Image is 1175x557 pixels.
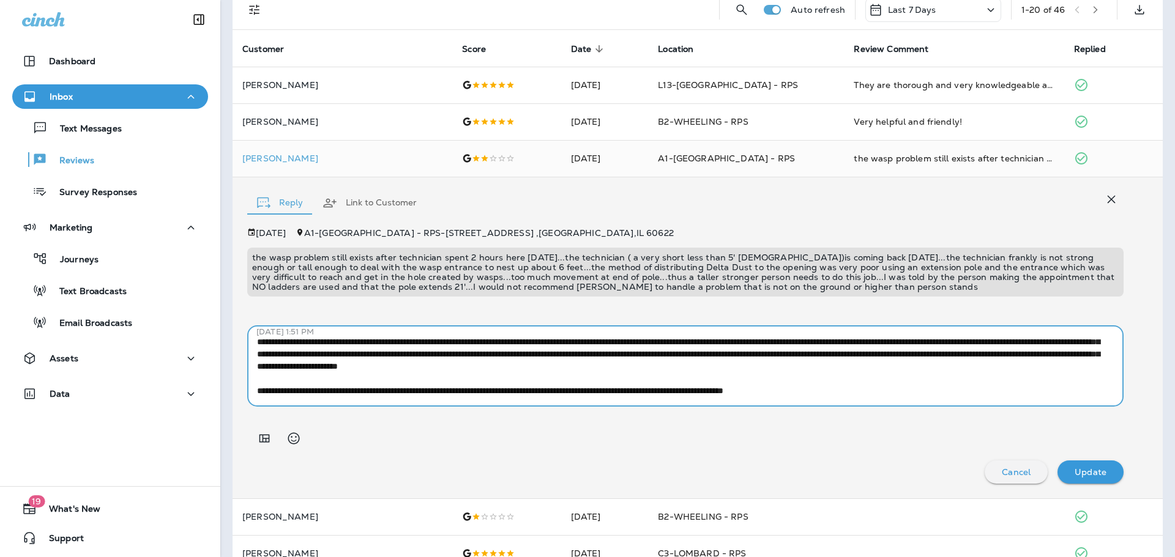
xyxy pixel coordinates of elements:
button: Select an emoji [282,426,306,451]
p: Dashboard [49,56,95,66]
p: Assets [50,353,78,363]
button: Survey Responses [12,179,208,204]
span: What's New [37,504,100,518]
span: Customer [242,44,284,54]
span: A1-[GEOGRAPHIC_DATA] - RPS - [STREET_ADDRESS] , [GEOGRAPHIC_DATA] , IL 60622 [304,227,674,238]
button: Support [12,526,208,550]
button: Update [1057,460,1124,484]
button: Add in a premade template [252,426,277,451]
button: Data [12,382,208,406]
td: [DATE] [561,498,649,535]
span: Score [462,44,486,54]
p: Marketing [50,223,92,232]
p: Inbox [50,92,73,101]
div: the wasp problem still exists after technician spent 2 hours here 4 days ago...the technician ( a... [854,152,1054,164]
p: Auto refresh [791,5,845,15]
td: [DATE] [561,67,649,103]
button: Text Broadcasts [12,278,208,303]
td: [DATE] [561,140,649,177]
p: [DATE] [256,228,286,238]
button: Text Messages [12,115,208,141]
span: B2-WHEELING - RPS [658,511,748,522]
p: [DATE] 1:51 PM [256,327,1133,337]
p: [PERSON_NAME] [242,80,442,90]
p: Text Broadcasts [47,286,127,298]
button: Dashboard [12,49,208,73]
button: Collapse Sidebar [182,7,216,32]
span: 19 [28,495,45,507]
button: Email Broadcasts [12,309,208,335]
div: Click to view Customer Drawer [242,153,442,163]
div: Very helpful and friendly! [854,116,1054,128]
p: Journeys [48,254,99,266]
button: Marketing [12,215,208,240]
span: B2-WHEELING - RPS [658,116,748,127]
p: Survey Responses [47,187,137,199]
span: Review Comment [854,44,928,54]
p: Last 7 Days [888,5,936,15]
button: Inbox [12,84,208,109]
p: Email Broadcasts [47,318,132,330]
p: the wasp problem still exists after technician spent 2 hours here [DATE]...the technician ( a ver... [252,253,1119,292]
button: Assets [12,346,208,371]
p: [PERSON_NAME] [242,117,442,127]
td: [DATE] [561,103,649,140]
span: Support [37,533,84,548]
button: Link to Customer [313,181,427,225]
button: Reply [247,181,313,225]
div: They are thorough and very knowledgeable about each pest you have. Their options for availability... [854,79,1054,91]
span: Date [571,43,608,54]
span: Replied [1074,44,1106,54]
span: Customer [242,43,300,54]
span: L13-[GEOGRAPHIC_DATA] - RPS [658,79,798,90]
span: Replied [1074,43,1122,54]
p: Update [1075,467,1106,477]
p: Data [50,389,70,399]
button: Reviews [12,147,208,172]
div: 1 - 20 of 46 [1021,5,1065,15]
span: Location [658,43,709,54]
span: Date [571,44,592,54]
span: Score [462,43,502,54]
p: Cancel [1002,467,1031,477]
p: Text Messages [48,124,122,135]
span: A1-[GEOGRAPHIC_DATA] - RPS [658,153,795,164]
p: Reviews [47,155,94,167]
button: 19What's New [12,496,208,521]
p: [PERSON_NAME] [242,153,442,163]
button: Journeys [12,246,208,271]
p: [PERSON_NAME] [242,512,442,522]
span: Location [658,44,693,54]
span: Review Comment [854,43,944,54]
button: Cancel [985,460,1048,484]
